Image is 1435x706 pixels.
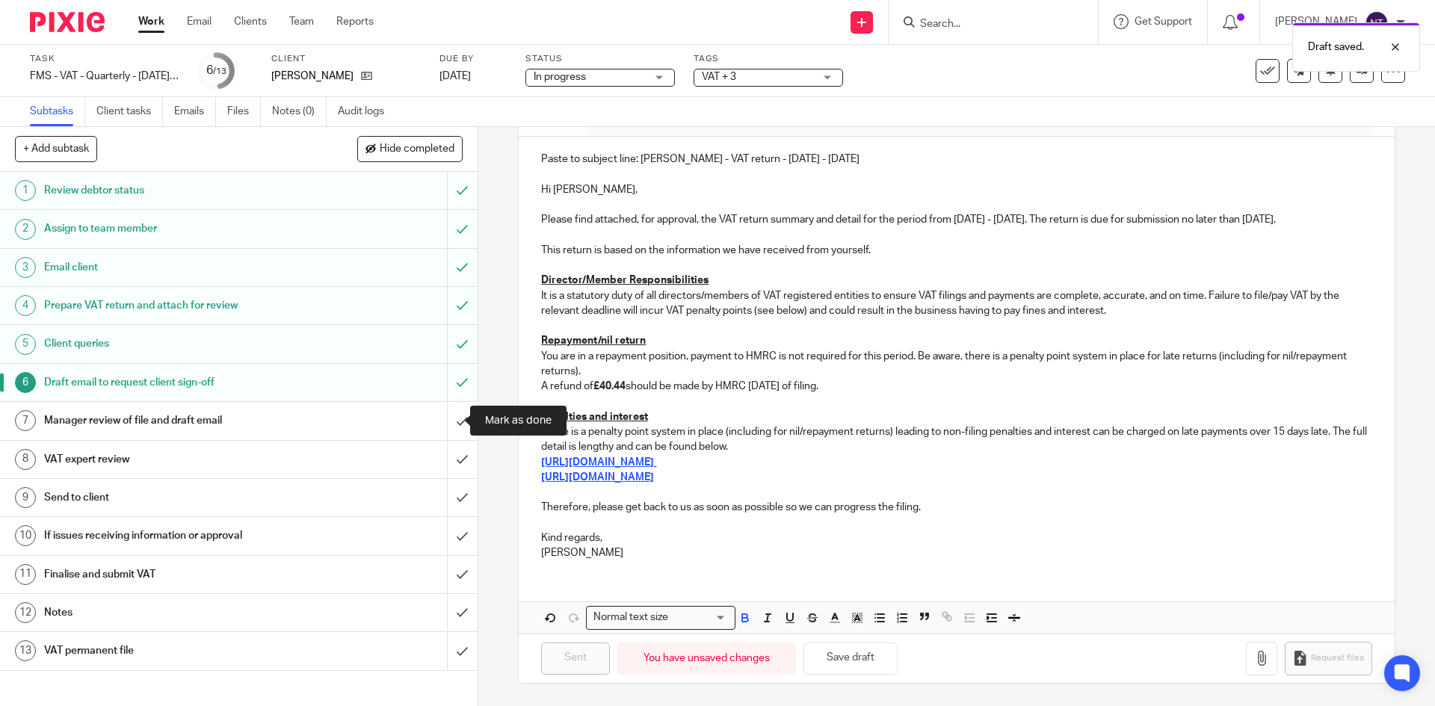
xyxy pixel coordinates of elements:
[541,500,1371,515] p: Therefore, please get back to us as soon as possible so we can progress the filing.
[541,335,646,346] u: Repayment/nil return
[15,487,36,508] div: 9
[15,295,36,316] div: 4
[593,381,626,391] strong: £40.44
[439,71,471,81] span: [DATE]
[541,243,1371,258] p: This return is based on the information we have received from yourself.
[44,409,303,432] h1: Manager review of file and draft email
[15,640,36,661] div: 13
[590,610,671,625] span: Normal text size
[174,97,216,126] a: Emails
[380,143,454,155] span: Hide completed
[694,53,843,65] label: Tags
[15,410,36,431] div: 7
[138,14,164,29] a: Work
[541,212,1371,227] p: Please find attached, for approval, the VAT return summary and detail for the period from [DATE] ...
[15,334,36,355] div: 5
[213,67,226,75] small: /13
[44,640,303,662] h1: VAT permanent file
[357,136,463,161] button: Hide completed
[44,524,303,547] h1: If issues receiving information or approval
[271,69,354,84] p: [PERSON_NAME]
[271,53,421,65] label: Client
[15,602,36,623] div: 12
[227,97,261,126] a: Files
[541,275,709,285] u: Director/Member Responsibilities
[336,14,374,29] a: Reports
[541,424,1371,455] p: There is a penalty point system in place (including for nil/repayment returns) leading to non-fil...
[541,457,654,468] a: [URL][DOMAIN_NAME]
[44,563,303,586] h1: Finalise and submit VAT
[206,62,226,79] div: 6
[15,257,36,278] div: 3
[44,294,303,317] h1: Prepare VAT return and attach for review
[44,179,303,202] h1: Review debtor status
[44,601,303,624] h1: Notes
[15,372,36,393] div: 6
[525,53,675,65] label: Status
[1365,10,1389,34] img: svg%3E
[338,97,395,126] a: Audit logs
[44,448,303,471] h1: VAT expert review
[30,97,85,126] a: Subtasks
[15,564,36,585] div: 11
[586,606,735,629] div: Search for option
[44,486,303,509] h1: Send to client
[30,12,105,32] img: Pixie
[234,14,267,29] a: Clients
[541,349,1371,380] p: You are in a repayment position, payment to HMRC is not required for this period. Be aware, there...
[534,72,586,82] span: In progress
[15,449,36,470] div: 8
[15,525,36,546] div: 10
[289,14,314,29] a: Team
[541,182,1371,197] p: Hi [PERSON_NAME],
[44,217,303,240] h1: Assign to team member
[15,136,97,161] button: + Add subtask
[541,472,654,483] a: [URL][DOMAIN_NAME]
[673,610,726,625] input: Search for option
[1285,642,1371,675] button: Request files
[541,379,1371,394] p: A refund of should be made by HMRC [DATE] of filing.
[30,69,179,84] div: FMS - VAT - Quarterly - June - August, 2025
[541,545,1371,560] p: [PERSON_NAME]
[1308,40,1364,55] p: Draft saved.
[541,412,648,422] u: Penalties and interest
[15,219,36,240] div: 2
[1311,652,1364,664] span: Request files
[96,97,163,126] a: Client tasks
[30,53,179,65] label: Task
[541,288,1371,319] p: It is a statutory duty of all directors/members of VAT registered entities to ensure VAT filings ...
[541,530,1371,545] p: Kind regards,
[541,152,1371,167] p: Paste to subject line: [PERSON_NAME] - VAT return - [DATE] - [DATE]
[44,371,303,394] h1: Draft email to request client sign-off
[272,97,327,126] a: Notes (0)
[803,642,898,675] button: Save draft
[44,256,303,279] h1: Email client
[439,53,507,65] label: Due by
[617,642,796,675] div: You have unsaved changes
[30,69,179,84] div: FMS - VAT - Quarterly - [DATE] - [DATE]
[44,332,303,355] h1: Client queries
[541,642,610,675] input: Sent
[15,180,36,201] div: 1
[187,14,212,29] a: Email
[702,72,736,82] span: VAT + 3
